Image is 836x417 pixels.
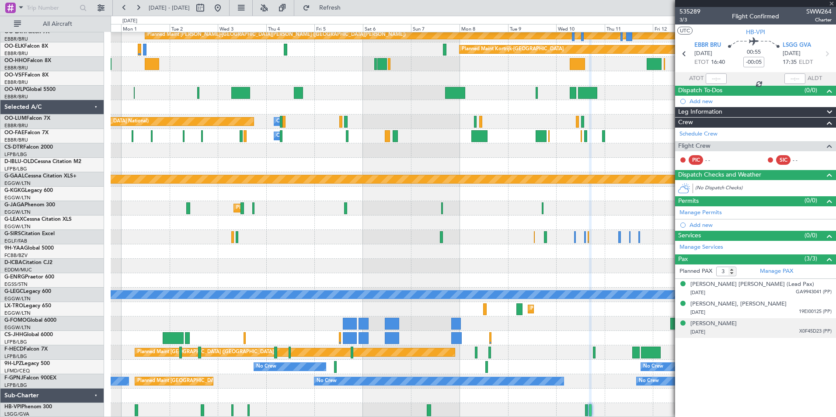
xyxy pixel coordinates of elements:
span: OO-HHO [4,58,27,63]
span: Flight Crew [678,141,711,151]
span: ELDT [799,58,813,67]
span: 3/3 [679,16,700,24]
a: CS-JHHGlobal 6000 [4,332,53,337]
span: G-LEAX [4,217,23,222]
a: F-GPNJFalcon 900EX [4,375,56,381]
div: Add new [690,221,832,229]
a: EGLF/FAB [4,238,27,244]
a: CS-DTRFalcon 2000 [4,145,53,150]
div: [PERSON_NAME] [690,320,737,328]
a: EBBR/BRU [4,122,28,129]
span: 00:55 [747,48,761,57]
div: [PERSON_NAME] [PERSON_NAME] (Lead Pax) [690,280,814,289]
div: Mon 1 [121,24,170,32]
a: G-KGKGLegacy 600 [4,188,53,193]
span: G-GAAL [4,174,24,179]
div: No Crew [643,360,663,373]
span: [DATE] [694,49,712,58]
div: [PERSON_NAME], [PERSON_NAME] [690,300,787,309]
div: Fri 5 [314,24,363,32]
a: G-LEAXCessna Citation XLS [4,217,72,222]
a: LFPB/LBG [4,151,27,158]
span: Charter [806,16,832,24]
span: ATOT [689,74,704,83]
span: CS-DTR [4,145,23,150]
span: G-SIRS [4,231,21,236]
a: D-IBLU-OLDCessna Citation M2 [4,159,81,164]
span: Pax [678,254,688,264]
span: CS-JHH [4,332,23,337]
span: LSGG GVA [783,41,811,50]
div: Owner Melsbroek Air Base [276,115,336,128]
a: G-GAALCessna Citation XLS+ [4,174,77,179]
a: EGGW/LTN [4,310,31,316]
span: Dispatch To-Dos [678,86,722,96]
div: (No Dispatch Checks) [695,184,836,194]
span: 16:40 [711,58,725,67]
a: G-FOMOGlobal 6000 [4,318,56,323]
span: X0F45D23 (PP) [799,328,832,335]
div: Wed 3 [218,24,266,32]
div: No Crew [317,375,337,388]
span: (0/0) [805,196,817,205]
span: G-LEGC [4,289,23,294]
span: EBBR BRU [694,41,721,50]
div: Thu 4 [266,24,315,32]
div: Planned Maint [PERSON_NAME]-[GEOGRAPHIC_DATA][PERSON_NAME] ([GEOGRAPHIC_DATA][PERSON_NAME]) [147,28,406,42]
a: D-ICBACitation CJ2 [4,260,52,265]
span: LX-TRO [4,303,23,309]
span: Leg Information [678,107,722,117]
a: LFPB/LBG [4,353,27,360]
span: Permits [678,196,699,206]
a: 9H-LPZLegacy 500 [4,361,50,366]
span: OO-FAE [4,130,24,136]
div: Add new [690,97,832,105]
label: Planned PAX [679,267,712,276]
div: Mon 8 [460,24,508,32]
a: EGGW/LTN [4,209,31,215]
button: All Aircraft [10,17,95,31]
a: Manage Services [679,243,723,252]
div: Sat 6 [363,24,411,32]
a: G-ENRGPraetor 600 [4,275,54,280]
div: Planned Maint [GEOGRAPHIC_DATA] ([GEOGRAPHIC_DATA]) [236,202,374,215]
a: EGGW/LTN [4,180,31,187]
a: EBBR/BRU [4,94,28,100]
span: HB-VPI [746,28,765,37]
span: [DATE] [783,49,801,58]
span: SWW264 [806,7,832,16]
div: Flight Confirmed [732,12,779,21]
span: GA9943041 (PP) [796,288,832,296]
a: EDDM/MUC [4,267,32,273]
span: HB-VPI [4,404,21,410]
span: D-IBLU-OLD [4,159,34,164]
span: [DATE] [690,309,705,316]
span: F-HECD [4,347,24,352]
div: Tue 2 [170,24,218,32]
span: Crew [678,118,693,128]
a: OO-WLPGlobal 5500 [4,87,56,92]
div: Planned Maint Kortrijk-[GEOGRAPHIC_DATA] [462,43,564,56]
span: 19EI00125 (PP) [799,308,832,316]
a: EGGW/LTN [4,324,31,331]
a: Manage Permits [679,208,722,217]
a: LFMD/CEQ [4,368,30,374]
span: 535289 [679,7,700,16]
span: OO-ELK [4,44,24,49]
a: OO-FAEFalcon 7X [4,130,49,136]
div: Planned Maint [GEOGRAPHIC_DATA] ([GEOGRAPHIC_DATA]) [137,375,275,388]
span: 9H-LPZ [4,361,22,366]
div: Planned Maint Dusseldorf [530,302,588,316]
div: Fri 12 [653,24,701,32]
a: G-JAGAPhenom 300 [4,202,55,208]
a: LX-TROLegacy 650 [4,303,51,309]
span: 17:35 [783,58,797,67]
span: G-KGKG [4,188,25,193]
a: EGGW/LTN [4,295,31,302]
span: [DATE] - [DATE] [149,4,190,12]
a: LFPB/LBG [4,166,27,172]
div: Sun 7 [411,24,460,32]
span: Refresh [312,5,348,11]
a: EBBR/BRU [4,65,28,71]
a: Manage PAX [760,267,793,276]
